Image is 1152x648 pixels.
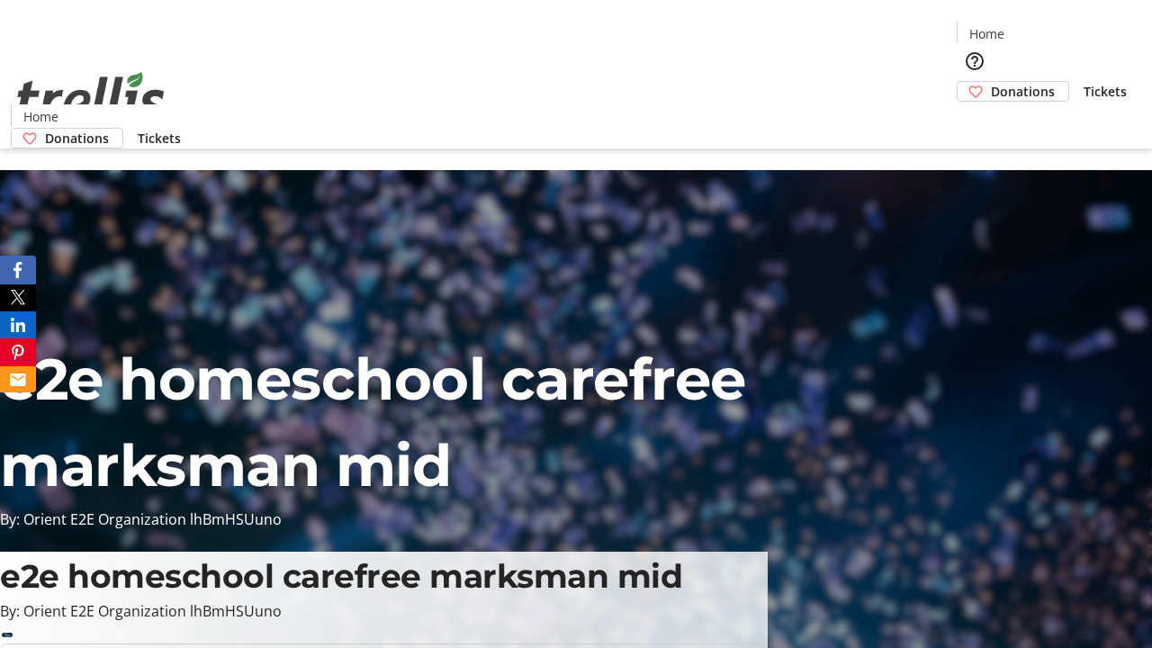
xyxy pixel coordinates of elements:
img: Orient E2E Organization lhBmHSUuno's Logo [11,52,171,142]
span: Tickets [1084,82,1127,101]
span: Donations [45,129,109,148]
a: Tickets [123,129,195,148]
a: Home [958,24,1015,43]
span: Home [23,107,58,126]
a: Home [12,107,69,126]
span: Tickets [138,129,181,148]
button: Help [957,43,993,79]
span: Donations [991,82,1055,101]
a: Tickets [1069,82,1141,101]
button: Cart [957,102,993,138]
a: Donations [957,81,1069,102]
a: Donations [11,128,123,148]
span: Home [969,24,1004,43]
